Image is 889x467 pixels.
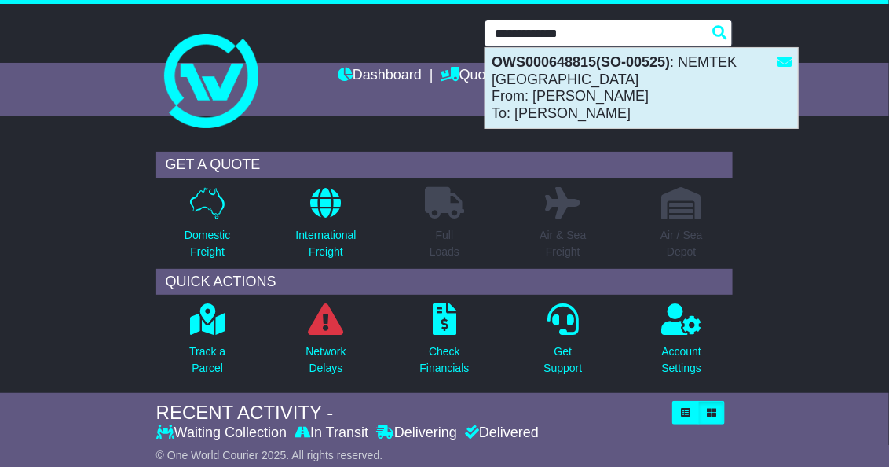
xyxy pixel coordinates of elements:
a: InternationalFreight [295,186,357,269]
div: Waiting Collection [156,425,291,442]
span: © One World Courier 2025. All rights reserved. [156,449,383,461]
div: In Transit [291,425,372,442]
a: DomesticFreight [184,186,231,269]
p: Full Loads [425,227,464,260]
p: Get Support [543,344,582,377]
div: GET A QUOTE [156,152,734,178]
a: NetworkDelays [305,303,346,385]
p: Network Delays [305,344,346,377]
p: Track a Parcel [189,344,225,377]
a: Quote/Book [441,63,534,90]
a: Track aParcel [188,303,226,385]
a: GetSupport [543,303,583,385]
div: Delivered [461,425,539,442]
p: Air / Sea Depot [660,227,703,260]
p: Check Financials [420,344,470,377]
div: : NEMTEK [GEOGRAPHIC_DATA] From: [PERSON_NAME] To: [PERSON_NAME] [485,48,798,128]
p: International Freight [296,227,357,260]
p: Air & Sea Freight [540,227,586,260]
a: CheckFinancials [419,303,470,385]
div: Delivering [372,425,461,442]
strong: OWS000648815(SO-00525) [492,54,670,70]
a: AccountSettings [661,303,703,385]
a: Dashboard [338,63,422,90]
p: Domestic Freight [185,227,230,260]
div: RECENT ACTIVITY - [156,402,665,425]
p: Account Settings [662,344,702,377]
div: QUICK ACTIONS [156,269,734,296]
